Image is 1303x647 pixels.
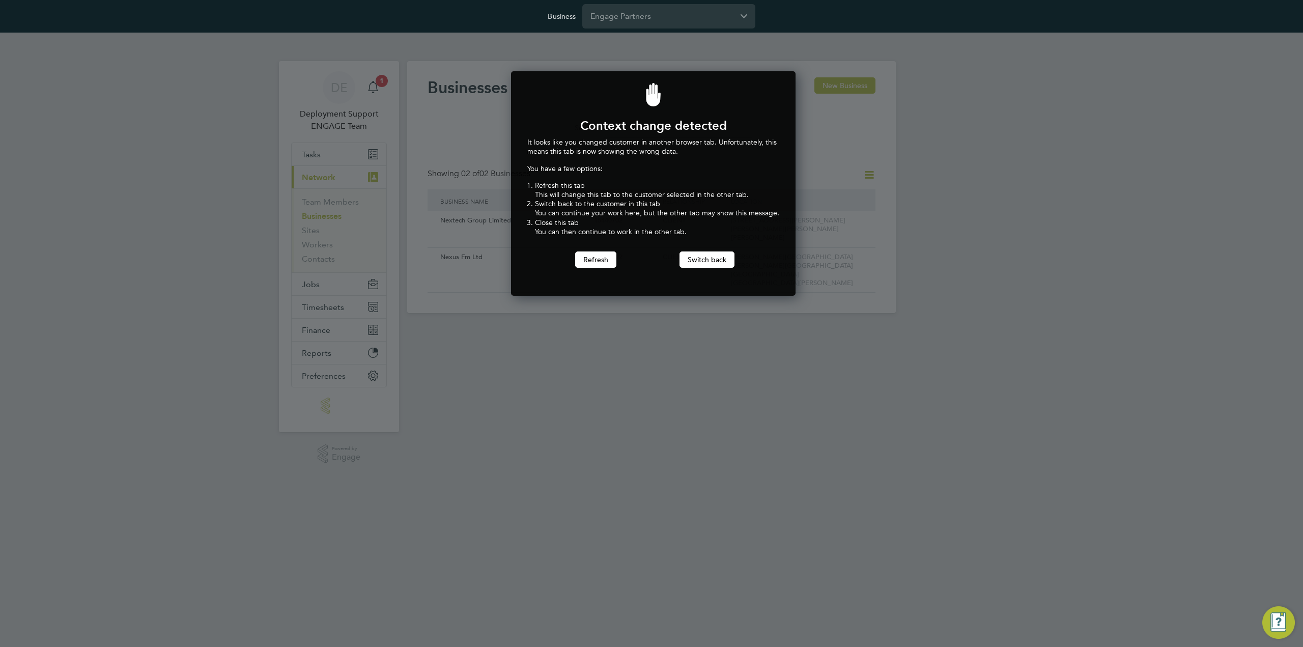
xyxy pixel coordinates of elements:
li: Switch back to the customer in this tab You can continue your work here, but the other tab may sh... [535,199,779,217]
li: Refresh this tab This will change this tab to the customer selected in the other tab. [535,181,779,199]
button: Engage Resource Center [1262,606,1295,639]
p: It looks like you changed customer in another browser tab. Unfortunately, this means this tab is ... [527,137,779,156]
p: You have a few options: [527,164,779,173]
button: Refresh [575,251,616,268]
li: Close this tab You can then continue to work in the other tab. [535,218,779,236]
label: Business [548,12,576,21]
button: Switch back [679,251,734,268]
